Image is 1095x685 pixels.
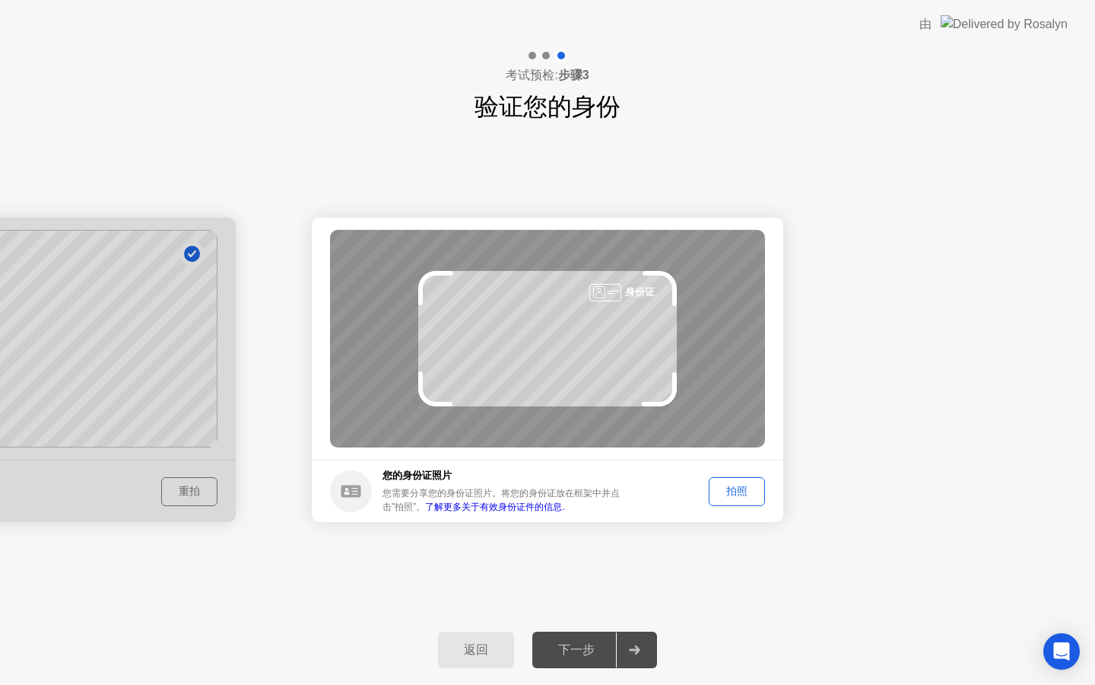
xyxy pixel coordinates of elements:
[625,285,655,299] div: 身份证
[919,15,932,33] div: 由
[438,632,514,668] button: 返回
[506,66,589,84] h4: 考试预检:
[558,68,589,81] b: 步骤3
[382,486,638,515] div: 您需要分享您的身份证照片。将您的身份证放在框架中并点击”拍照”。
[532,632,657,668] button: 下一步
[425,502,564,512] a: 了解更多关于有效身份证件的信息.
[474,88,620,125] h1: 验证您的身份
[382,468,638,483] h5: 您的身份证照片
[443,642,509,658] div: 返回
[709,477,765,506] button: 拍照
[1043,633,1080,670] div: Open Intercom Messenger
[941,15,1068,33] img: Delivered by Rosalyn
[714,484,760,499] div: 拍照
[537,642,616,658] div: 下一步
